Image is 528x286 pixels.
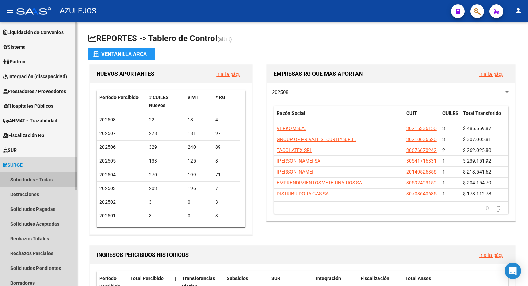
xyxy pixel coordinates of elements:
span: 202502 [99,199,116,205]
div: 3 [215,198,237,206]
span: Total Percibido [130,276,164,281]
div: 2 [188,226,210,234]
span: [PERSON_NAME] SA [277,158,320,164]
span: Subsidios [227,276,248,281]
span: 30592493159 [406,180,437,186]
span: 1 [442,169,445,175]
span: Período Percibido [99,95,139,100]
span: 202504 [99,172,116,177]
div: 71 [215,171,237,179]
span: 202412 [99,227,116,232]
span: 202508 [272,89,288,95]
datatable-header-cell: CUIT [404,106,440,129]
span: DISTRIBUIDORA GAS SA [277,191,329,196]
span: 2 [442,147,445,153]
span: (alt+t) [217,36,232,43]
span: $ 262.025,80 [463,147,491,153]
span: 3 [442,136,445,142]
div: 8 [215,157,237,165]
div: 3 [149,212,183,220]
span: Fiscalización [361,276,389,281]
span: 30710636520 [406,136,437,142]
div: 0 [188,212,210,220]
span: Total Transferido [463,110,501,116]
span: 3 [442,126,445,131]
span: 202501 [99,213,116,218]
span: EMPRENDIMIENTOS VETERINARIOS SA [277,180,362,186]
span: 20140525856 [406,169,437,175]
h1: REPORTES -> Tablero de Control [88,33,517,45]
div: 181 [188,130,210,138]
span: Razón Social [277,110,305,116]
div: 22 [149,116,183,124]
span: 30708640685 [406,191,437,196]
span: 202503 [99,186,116,191]
span: Total Anses [405,276,431,281]
div: 203 [149,184,183,192]
span: 30715336150 [406,126,437,131]
span: VERKOM S.A. [277,126,306,131]
span: CUIT [406,110,417,116]
span: SURGE [3,161,23,169]
div: 199 [188,171,210,179]
span: Sistema [3,43,26,51]
span: 30541716331 [406,158,437,164]
div: 3 [149,198,183,206]
mat-icon: menu [5,7,14,15]
span: $ 213.541,62 [463,169,491,175]
span: NUEVOS APORTANTES [97,71,154,77]
button: Ir a la pág. [474,249,508,261]
div: 278 [149,130,183,138]
div: 89 [215,143,237,151]
span: # MT [188,95,199,100]
span: Liquidación de Convenios [3,28,64,36]
div: 270 [149,171,183,179]
button: Ir a la pág. [474,68,508,81]
div: 133 [149,157,183,165]
span: Fiscalización RG [3,132,45,139]
div: 196 [188,184,210,192]
a: Ir a la pág. [216,71,240,78]
mat-icon: person [514,7,522,15]
span: # RG [215,95,225,100]
span: $ 178.112,73 [463,191,491,196]
span: CUILES [442,110,459,116]
button: Ventanilla ARCA [88,48,155,60]
span: 202507 [99,131,116,136]
div: 125 [188,157,210,165]
span: 202508 [99,117,116,122]
datatable-header-cell: CUILES [440,106,460,129]
div: 329 [149,143,183,151]
button: Ir a la pág. [211,68,245,81]
datatable-header-cell: # MT [185,90,212,113]
div: 2 [215,226,237,234]
span: Hospitales Públicos [3,102,53,110]
span: 1 [442,180,445,186]
span: $ 204.154,79 [463,180,491,186]
datatable-header-cell: Total Transferido [460,106,508,129]
span: INGRESOS PERCIBIDOS HISTORICOS [97,252,189,258]
span: 202506 [99,144,116,150]
span: $ 485.559,87 [463,126,491,131]
div: 0 [188,198,210,206]
a: go to previous page [483,204,492,212]
a: Ir a la pág. [479,252,503,258]
span: 1 [442,191,445,196]
span: ANMAT - Trazabilidad [3,117,57,124]
span: SUR [3,146,17,154]
div: 4 [215,116,237,124]
div: 7 [215,184,237,192]
div: 240 [188,143,210,151]
a: go to next page [494,204,504,212]
span: [PERSON_NAME] [277,169,313,175]
datatable-header-cell: # RG [212,90,240,113]
span: 1 [442,158,445,164]
span: $ 239.151,92 [463,158,491,164]
div: 18 [188,116,210,124]
div: Open Intercom Messenger [505,263,521,279]
span: Integración [316,276,341,281]
span: 202505 [99,158,116,164]
datatable-header-cell: # CUILES Nuevos [146,90,185,113]
span: - AZULEJOS [54,3,96,19]
datatable-header-cell: Período Percibido [97,90,146,113]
